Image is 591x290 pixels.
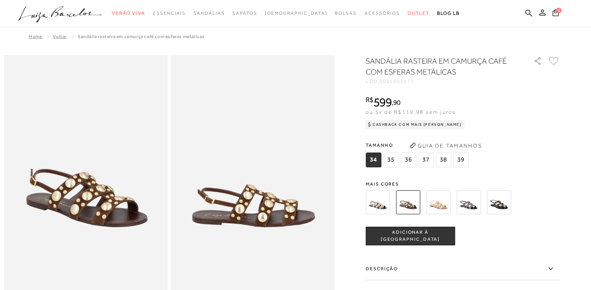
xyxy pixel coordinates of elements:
[393,98,401,106] span: 90
[366,79,521,83] div: CÓD:
[366,109,455,115] span: ou 5x de R$119,98 sem juros
[265,6,328,21] a: noSubCategoriesText
[373,95,392,109] span: 599
[408,10,429,16] span: Outlet
[194,6,225,21] a: noSubCategoriesText
[232,6,257,21] a: noSubCategoriesText
[437,6,460,21] a: BLOG LB
[401,153,416,167] span: 36
[418,153,434,167] span: 37
[487,190,511,214] img: Sandália rasteira mix esferas preta
[232,10,257,16] span: Sapatos
[366,56,511,77] h1: SANDÁLIA RASTEIRA EM CAMURÇA CAFÉ COM ESFERAS METÁLICAS
[453,153,469,167] span: 39
[366,153,381,167] span: 34
[556,8,561,13] span: 0
[366,190,390,214] img: SANDÁLIA RASTEIRA EM CAMURÇA BEGE ARGILA COM ESFERAS METÁLICAS
[457,190,481,214] img: SANDÁLIA RASTEIRA MIX ESFERAS CHUMBO
[407,139,485,152] button: Guia de Tamanhos
[153,6,186,21] a: noSubCategoriesText
[78,34,205,39] span: SANDÁLIA RASTEIRA EM CAMURÇA CAFÉ COM ESFERAS METÁLICAS
[366,258,560,280] label: Descrição
[392,99,401,106] i: ,
[366,229,455,243] span: ADICIONAR À [GEOGRAPHIC_DATA]
[550,9,561,19] button: 0
[265,10,328,16] span: [DEMOGRAPHIC_DATA]
[437,10,460,16] span: BLOG LB
[380,78,414,84] span: 6001005511
[366,182,560,186] span: Mais cores
[396,190,420,214] img: SANDÁLIA RASTEIRA EM CAMURÇA CAFÉ COM ESFERAS METÁLICAS
[364,10,400,16] span: Acessórios
[53,34,67,39] a: Voltar
[29,34,42,39] a: Home
[366,139,471,151] span: Tamanho
[335,10,357,16] span: Bolsas
[366,120,465,129] div: Cashback com Mais [PERSON_NAME]
[383,153,399,167] span: 35
[153,10,186,16] span: Essenciais
[408,6,429,21] a: noSubCategoriesText
[366,96,373,103] i: R$
[366,227,455,245] button: ADICIONAR À [GEOGRAPHIC_DATA]
[335,6,357,21] a: noSubCategoriesText
[112,6,145,21] a: noSubCategoriesText
[112,10,145,16] span: Verão Viva
[436,153,451,167] span: 38
[364,6,400,21] a: noSubCategoriesText
[426,190,450,214] img: SANDÁLIA RASTEIRA EM METALIZDO DOURADO COM ESFERAS METÁLICAS
[194,10,225,16] span: Sandálias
